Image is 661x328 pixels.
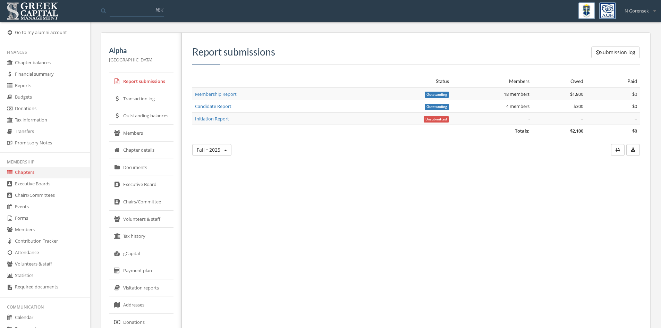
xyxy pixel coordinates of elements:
h5: Alpha [109,47,173,54]
a: Unsubmitted [424,116,449,122]
a: Executive Board [109,176,173,193]
th: Status [385,75,452,88]
span: $0 [632,91,637,97]
button: Submission log [591,47,640,58]
a: gCapital [109,245,173,262]
a: Outstanding balances [109,107,173,125]
a: Chapter details [109,142,173,159]
span: $300 [574,103,583,109]
th: Owed [532,75,586,88]
span: 4 members [506,103,529,109]
a: Outstanding [425,91,449,97]
a: Chairs/Committee [109,193,173,211]
button: Fall • 2025 [192,144,231,156]
span: $0 [632,103,637,109]
a: Candidate Report [195,103,231,109]
a: Membership Report [195,91,237,97]
span: – [635,116,637,122]
span: – [581,116,583,122]
span: Unsubmitted [424,116,449,123]
span: $1,800 [570,91,583,97]
span: $2,100 [570,128,583,134]
a: Tax history [109,228,173,245]
span: Fall • 2025 [197,146,220,153]
td: Totals: [192,125,532,137]
a: Volunteers & staff [109,211,173,228]
a: Transaction log [109,90,173,108]
span: Outstanding [425,104,449,110]
a: Visitation reports [109,279,173,297]
a: Outstanding [425,103,449,109]
div: N Gorensek [620,2,656,14]
a: Payment plan [109,262,173,279]
span: N Gorensek [625,8,649,14]
em: - [528,116,529,122]
span: Outstanding [425,92,449,98]
span: 18 members [504,91,529,97]
span: ⌘K [155,7,163,14]
a: Addresses [109,296,173,314]
th: Members [452,75,532,88]
a: Documents [109,159,173,176]
p: [GEOGRAPHIC_DATA] [109,56,173,64]
th: Paid [586,75,640,88]
a: Report submissions [109,73,173,90]
span: $0 [632,128,637,134]
h3: Report submissions [192,47,640,57]
a: Initiation Report [195,116,229,122]
a: Members [109,125,173,142]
